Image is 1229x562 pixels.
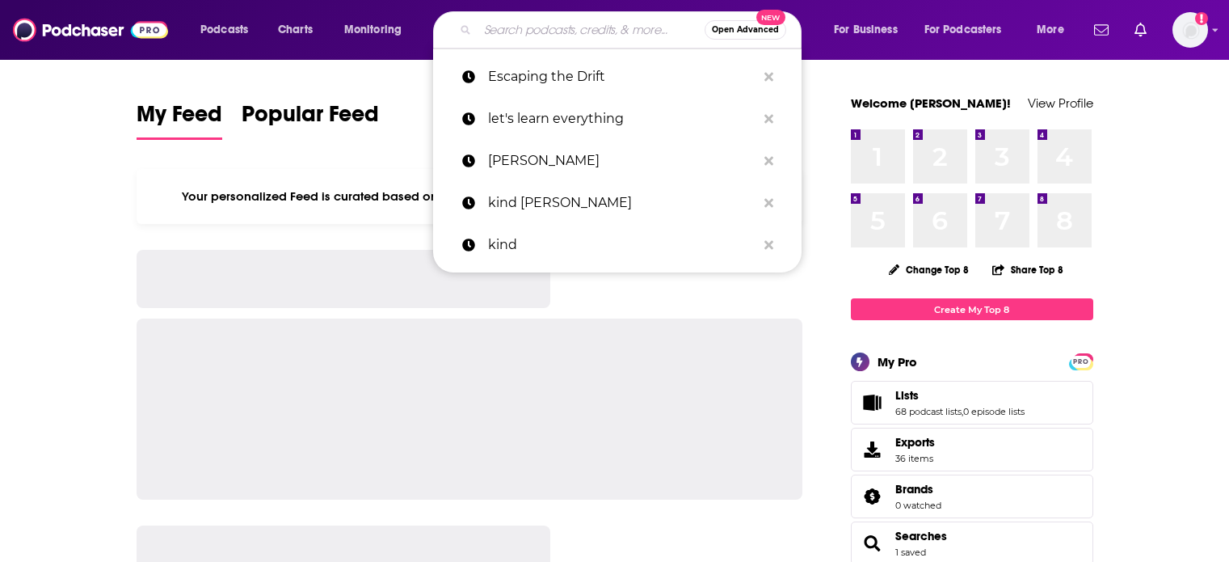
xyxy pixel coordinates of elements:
a: Lists [895,388,1025,403]
a: Searches [857,532,889,555]
span: , [962,406,963,417]
div: My Pro [878,354,917,370]
span: For Business [834,19,898,41]
a: let's learn everything [433,98,802,140]
svg: Add a profile image [1195,12,1208,25]
img: Podchaser - Follow, Share and Rate Podcasts [13,15,168,45]
button: Share Top 8 [991,254,1064,285]
a: 1 saved [895,547,926,558]
a: Escaping the Drift [433,56,802,98]
a: Brands [895,482,941,497]
a: 0 watched [895,500,941,511]
input: Search podcasts, credits, & more... [478,17,705,43]
a: Create My Top 8 [851,298,1093,320]
div: Search podcasts, credits, & more... [448,11,817,49]
a: Charts [267,17,322,43]
span: Exports [857,438,889,461]
a: Brands [857,485,889,508]
button: open menu [189,17,269,43]
p: kind [488,224,756,266]
button: Change Top 8 [879,260,979,280]
button: open menu [1025,17,1084,43]
a: kind [433,224,802,266]
a: Popular Feed [242,100,379,140]
a: PRO [1071,355,1091,367]
span: Monitoring [344,19,402,41]
span: 36 items [895,453,935,464]
a: My Feed [137,100,222,140]
span: Lists [895,388,919,403]
p: Escaping the Drift [488,56,756,98]
span: New [756,10,785,25]
a: 0 episode lists [963,406,1025,417]
span: Brands [851,475,1093,518]
a: kind [PERSON_NAME] [433,182,802,224]
span: PRO [1071,356,1091,368]
button: open menu [914,17,1025,43]
span: Exports [895,435,935,450]
a: Show notifications dropdown [1128,16,1153,44]
a: View Profile [1028,95,1093,111]
img: User Profile [1172,12,1208,48]
p: Holly Newson [488,140,756,182]
span: Popular Feed [242,100,379,137]
span: More [1037,19,1064,41]
button: open menu [333,17,423,43]
a: Lists [857,391,889,414]
span: Brands [895,482,933,497]
span: Lists [851,381,1093,425]
span: Open Advanced [712,26,779,34]
p: let's learn everything [488,98,756,140]
a: [PERSON_NAME] [433,140,802,182]
a: Searches [895,529,947,543]
span: Logged in as NickG [1172,12,1208,48]
a: Show notifications dropdown [1088,16,1115,44]
span: For Podcasters [924,19,1002,41]
a: Exports [851,428,1093,471]
span: My Feed [137,100,222,137]
button: Open AdvancedNew [705,20,786,40]
a: Welcome [PERSON_NAME]! [851,95,1011,111]
div: Your personalized Feed is curated based on the Podcasts, Creators, Users, and Lists that you Follow. [137,169,803,224]
span: Podcasts [200,19,248,41]
a: 68 podcast lists [895,406,962,417]
span: Charts [278,19,313,41]
p: kind holly [488,182,756,224]
button: open menu [823,17,918,43]
button: Show profile menu [1172,12,1208,48]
